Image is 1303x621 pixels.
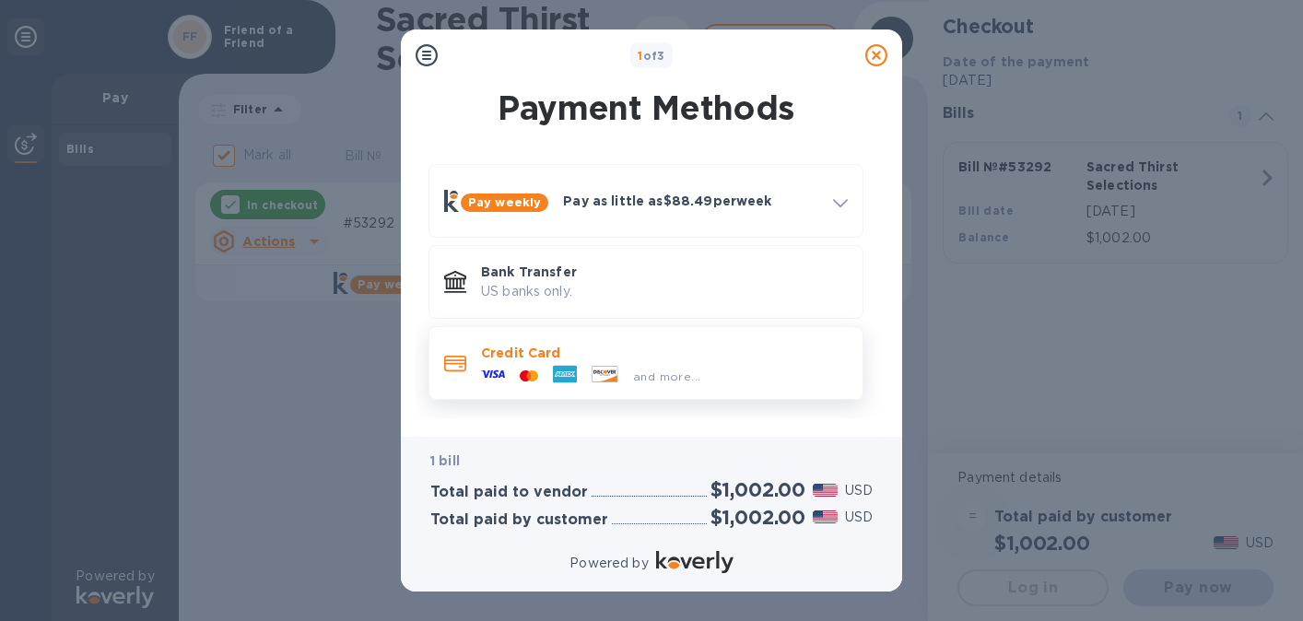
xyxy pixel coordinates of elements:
[481,263,848,281] p: Bank Transfer
[633,369,700,383] span: and more...
[656,551,734,573] img: Logo
[481,344,848,362] p: Credit Card
[569,554,648,573] p: Powered by
[430,511,608,529] h3: Total paid by customer
[430,453,460,468] b: 1 bill
[845,481,873,500] p: USD
[638,49,642,63] span: 1
[430,484,588,501] h3: Total paid to vendor
[710,478,805,501] h2: $1,002.00
[845,508,873,527] p: USD
[468,195,541,209] b: Pay weekly
[481,282,848,301] p: US banks only.
[425,88,867,127] h1: Payment Methods
[710,506,805,529] h2: $1,002.00
[813,510,838,523] img: USD
[813,484,838,497] img: USD
[638,49,665,63] b: of 3
[563,192,818,210] p: Pay as little as $88.49 per week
